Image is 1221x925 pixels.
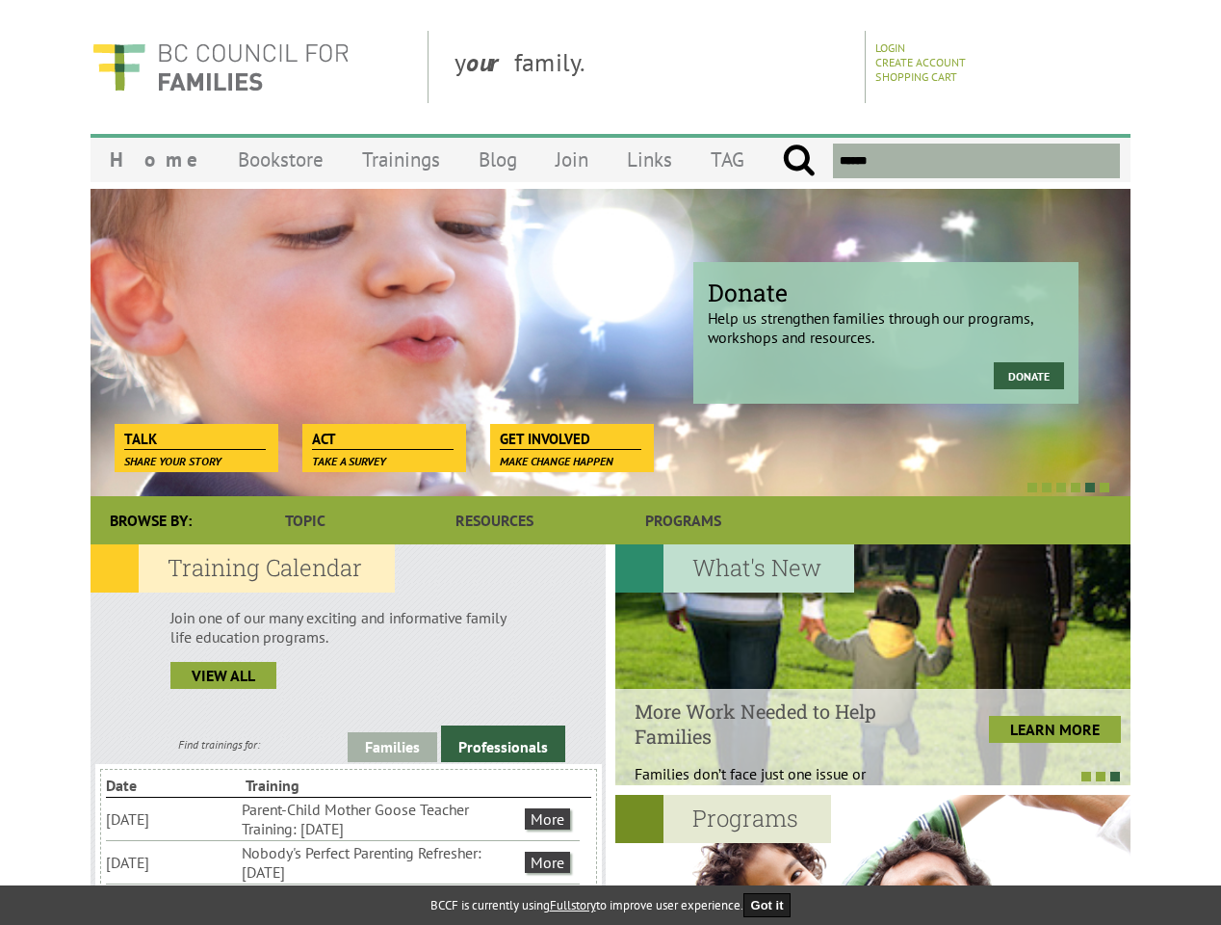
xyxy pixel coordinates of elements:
[91,31,351,103] img: BC Council for FAMILIES
[708,277,1064,308] span: Donate
[525,852,570,873] a: More
[106,807,238,831] li: [DATE]
[170,662,276,689] a: view all
[875,69,957,84] a: Shopping Cart
[343,137,459,182] a: Trainings
[608,137,691,182] a: Links
[875,40,905,55] a: Login
[246,774,381,797] li: Training
[635,764,922,803] p: Families don’t face just one issue or problem;...
[589,496,778,544] a: Programs
[124,429,266,450] span: Talk
[743,893,792,917] button: Got it
[875,55,966,69] a: Create Account
[500,429,641,450] span: Get Involved
[242,798,521,840] li: Parent-Child Mother Goose Teacher Training: [DATE]
[170,608,526,647] p: Join one of our many exciting and informative family life education programs.
[219,137,343,182] a: Bookstore
[615,544,854,593] h2: What's New
[91,544,395,593] h2: Training Calendar
[490,424,651,451] a: Get Involved Make change happen
[691,137,764,182] a: TAG
[91,137,219,182] a: Home
[615,795,831,843] h2: Programs
[91,737,348,752] div: Find trainings for:
[441,726,565,762] a: Professionals
[782,144,816,178] input: Submit
[115,424,275,451] a: Talk Share your story
[302,424,463,451] a: Act Take a survey
[525,808,570,830] a: More
[106,851,238,874] li: [DATE]
[312,454,386,468] span: Take a survey
[439,31,866,103] div: y family.
[312,429,454,450] span: Act
[459,137,536,182] a: Blog
[994,362,1064,389] a: Donate
[91,496,211,544] div: Browse By:
[550,897,596,913] a: Fullstory
[348,732,437,762] a: Families
[124,454,221,468] span: Share your story
[635,699,922,749] h4: More Work Needed to Help Families
[708,292,1064,347] p: Help us strengthen families through our programs, workshops and resources.
[242,841,521,884] li: Nobody's Perfect Parenting Refresher: [DATE]
[211,496,400,544] a: Topic
[466,46,514,78] strong: our
[989,716,1121,743] a: LEARN MORE
[400,496,588,544] a: Resources
[500,454,613,468] span: Make change happen
[536,137,608,182] a: Join
[106,774,242,797] li: Date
